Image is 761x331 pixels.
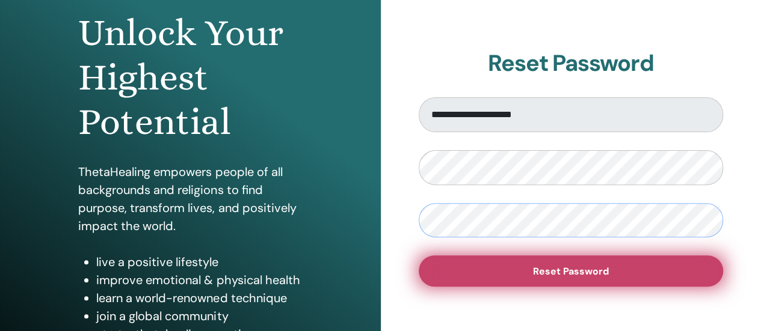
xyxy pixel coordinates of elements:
[96,253,302,271] li: live a positive lifestyle
[96,271,302,289] li: improve emotional & physical health
[96,307,302,325] li: join a global community
[78,163,302,235] p: ThetaHealing empowers people of all backgrounds and religions to find purpose, transform lives, a...
[419,50,724,77] h2: Reset Password
[78,11,302,145] h1: Unlock Your Highest Potential
[533,265,609,278] span: Reset Password
[96,289,302,307] li: learn a world-renowned technique
[419,255,724,287] button: Reset Password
